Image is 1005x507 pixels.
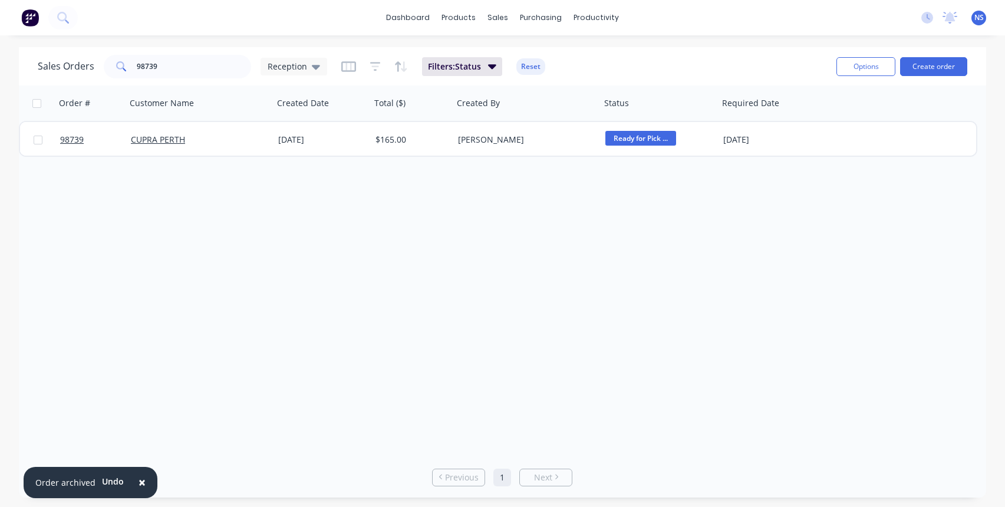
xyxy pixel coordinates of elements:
[21,9,39,27] img: Factory
[131,134,185,145] a: CUPRA PERTH
[268,60,307,73] span: Reception
[428,61,481,73] span: Filters: Status
[277,97,329,109] div: Created Date
[520,472,572,483] a: Next page
[534,472,552,483] span: Next
[137,55,252,78] input: Search...
[374,97,406,109] div: Total ($)
[427,469,577,486] ul: Pagination
[436,9,482,27] div: products
[457,97,500,109] div: Created By
[445,472,479,483] span: Previous
[836,57,895,76] button: Options
[605,131,676,146] span: Ready for Pick ...
[900,57,967,76] button: Create order
[127,469,157,497] button: Close
[482,9,514,27] div: sales
[422,57,502,76] button: Filters:Status
[493,469,511,486] a: Page 1 is your current page
[375,134,445,146] div: $165.00
[604,97,629,109] div: Status
[514,9,568,27] div: purchasing
[278,134,366,146] div: [DATE]
[59,97,90,109] div: Order #
[130,97,194,109] div: Customer Name
[568,9,625,27] div: productivity
[723,134,817,146] div: [DATE]
[722,97,779,109] div: Required Date
[38,61,94,72] h1: Sales Orders
[60,134,84,146] span: 98739
[380,9,436,27] a: dashboard
[516,58,545,75] button: Reset
[35,476,95,489] div: Order archived
[458,134,589,146] div: [PERSON_NAME]
[974,12,984,23] span: NS
[60,122,131,157] a: 98739
[95,473,130,490] button: Undo
[139,474,146,490] span: ×
[433,472,485,483] a: Previous page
